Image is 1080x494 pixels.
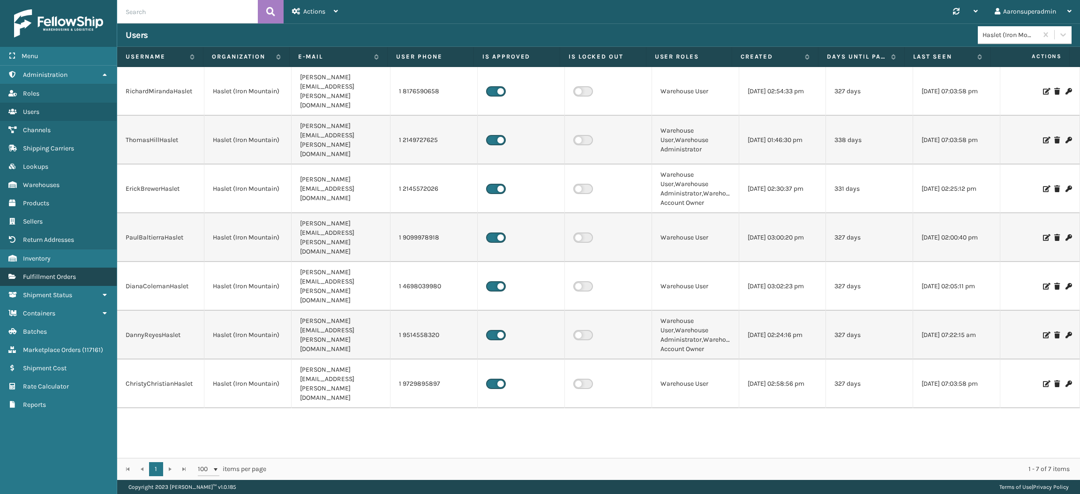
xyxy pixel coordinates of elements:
td: PaulBaltierraHaslet [117,213,204,262]
span: Shipping Carriers [23,144,74,152]
i: Delete [1054,88,1060,95]
td: [PERSON_NAME][EMAIL_ADDRESS][PERSON_NAME][DOMAIN_NAME] [292,262,391,311]
div: 1 - 7 of 7 items [279,464,1070,474]
td: [DATE] 02:05:11 pm [913,262,1000,311]
i: Change Password [1065,283,1071,290]
label: Is Approved [482,52,551,61]
td: [PERSON_NAME][EMAIL_ADDRESS][PERSON_NAME][DOMAIN_NAME] [292,67,391,116]
span: Batches [23,328,47,336]
span: Users [23,108,39,116]
label: Username [126,52,185,61]
i: Change Password [1065,332,1071,338]
span: items per page [198,462,266,476]
td: 1 8176590658 [390,67,478,116]
i: Edit [1043,88,1049,95]
i: Change Password [1065,234,1071,241]
a: Terms of Use [999,484,1032,490]
span: Menu [22,52,38,60]
span: Fulfillment Orders [23,273,76,281]
td: Warehouse User [652,213,739,262]
label: Created [741,52,800,61]
td: [DATE] 03:02:23 pm [739,262,826,311]
td: Warehouse User [652,67,739,116]
i: Change Password [1065,186,1071,192]
td: 1 4698039980 [390,262,478,311]
span: Marketplace Orders [23,346,81,354]
td: Warehouse User [652,262,739,311]
td: Haslet (Iron Mountain) [204,359,292,408]
span: Reports [23,401,46,409]
span: Shipment Cost [23,364,67,372]
td: DianaColemanHaslet [117,262,204,311]
td: [DATE] 02:30:37 pm [739,165,826,213]
td: 327 days [826,213,913,262]
td: ThomasHillHaslet [117,116,204,165]
i: Edit [1043,332,1049,338]
span: Shipment Status [23,291,72,299]
td: RichardMirandaHaslet [117,67,204,116]
h3: Users [126,30,148,41]
td: DannyReyesHaslet [117,311,204,359]
td: Haslet (Iron Mountain) [204,262,292,311]
td: [PERSON_NAME][EMAIL_ADDRESS][PERSON_NAME][DOMAIN_NAME] [292,359,391,408]
td: [PERSON_NAME][EMAIL_ADDRESS][DOMAIN_NAME] [292,165,391,213]
span: 100 [198,464,212,474]
td: 327 days [826,262,913,311]
span: Warehouses [23,181,60,189]
img: logo [14,9,103,37]
span: Return Addresses [23,236,74,244]
i: Delete [1054,186,1060,192]
td: ChristyChristianHaslet [117,359,204,408]
td: ErickBrewerHaslet [117,165,204,213]
span: Roles [23,90,39,97]
i: Delete [1054,332,1060,338]
a: 1 [149,462,163,476]
p: Copyright 2023 [PERSON_NAME]™ v 1.0.185 [128,480,236,494]
td: Haslet (Iron Mountain) [204,311,292,359]
i: Delete [1054,283,1060,290]
td: [DATE] 02:25:12 pm [913,165,1000,213]
i: Change Password [1065,88,1071,95]
a: Privacy Policy [1033,484,1069,490]
td: [DATE] 07:03:58 pm [913,359,1000,408]
span: Products [23,199,49,207]
label: User phone [396,52,465,61]
td: [PERSON_NAME][EMAIL_ADDRESS][PERSON_NAME][DOMAIN_NAME] [292,213,391,262]
td: Warehouse User,Warehouse Administrator,Warehouse Account Owner [652,165,739,213]
div: | [999,480,1069,494]
td: 327 days [826,359,913,408]
td: [DATE] 07:22:15 am [913,311,1000,359]
td: Haslet (Iron Mountain) [204,116,292,165]
i: Edit [1043,186,1049,192]
td: 1 9729895897 [390,359,478,408]
i: Edit [1043,234,1049,241]
i: Change Password [1065,137,1071,143]
label: Days until password expires [827,52,886,61]
span: Channels [23,126,51,134]
i: Change Password [1065,381,1071,387]
span: Containers [23,309,55,317]
label: User Roles [655,52,724,61]
i: Delete [1054,137,1060,143]
i: Edit [1043,137,1049,143]
i: Delete [1054,234,1060,241]
span: Rate Calculator [23,382,69,390]
td: Haslet (Iron Mountain) [204,213,292,262]
td: 327 days [826,67,913,116]
td: Haslet (Iron Mountain) [204,165,292,213]
td: 331 days [826,165,913,213]
td: [DATE] 02:24:16 pm [739,311,826,359]
td: 1 9099978918 [390,213,478,262]
td: 338 days [826,116,913,165]
td: [DATE] 02:54:33 pm [739,67,826,116]
td: [DATE] 03:00:20 pm [739,213,826,262]
i: Edit [1043,283,1049,290]
label: Organization [212,52,271,61]
td: Haslet (Iron Mountain) [204,67,292,116]
span: ( 117161 ) [82,346,103,354]
i: Delete [1054,381,1060,387]
label: E-mail [298,52,370,61]
span: Administration [23,71,67,79]
div: Haslet (Iron Mountain) [982,30,1038,40]
td: [DATE] 02:58:56 pm [739,359,826,408]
